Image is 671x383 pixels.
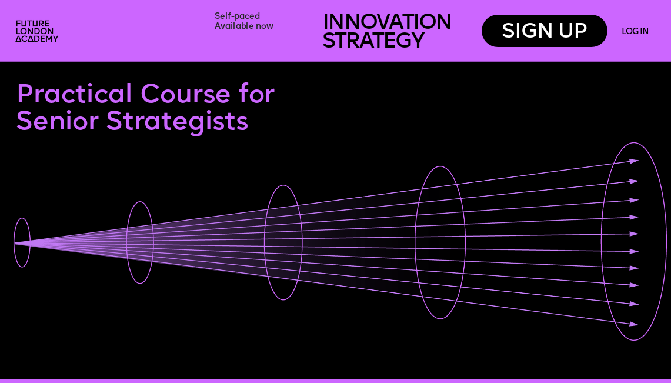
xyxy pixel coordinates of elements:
[322,31,424,53] span: STRATEGY
[12,16,64,47] img: upload-2f72e7a8-3806-41e8-b55b-d754ac055a4a.png
[16,82,282,136] span: Practical Course for Senior Strategists
[622,28,648,36] a: LOG IN
[322,12,452,34] span: INNOVATION
[215,12,260,21] span: Self-paced
[215,22,273,31] span: Available now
